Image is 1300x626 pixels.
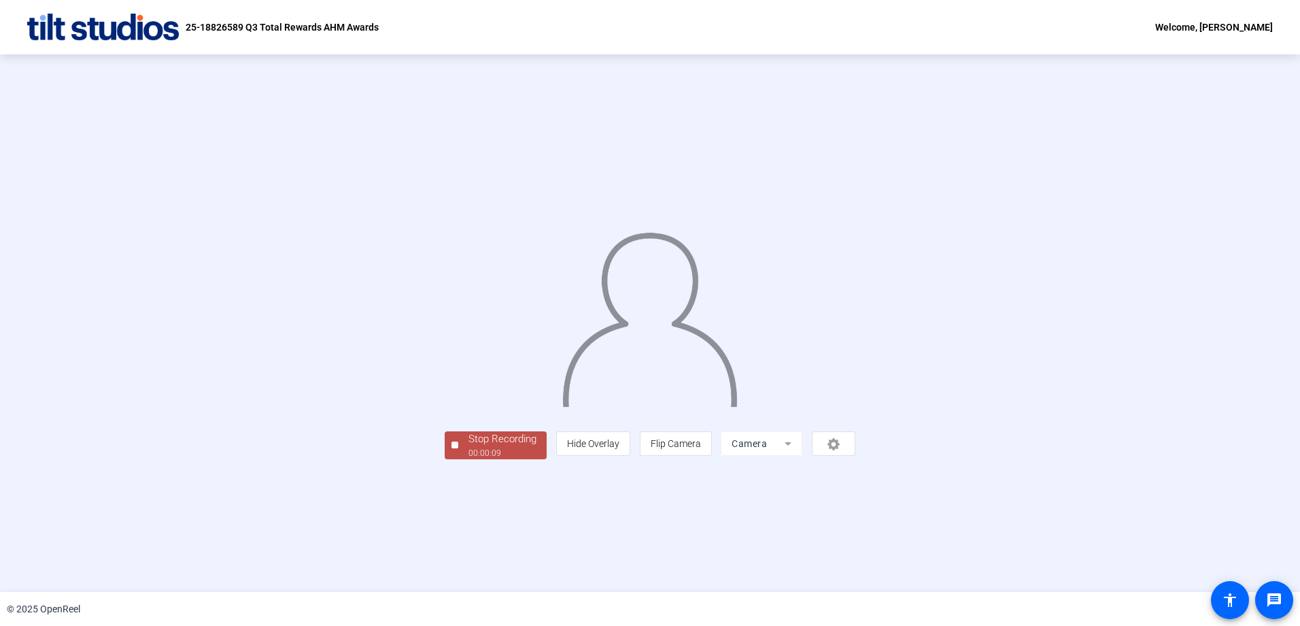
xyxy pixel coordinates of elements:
div: Stop Recording [468,431,536,447]
div: Welcome, [PERSON_NAME] [1155,19,1273,35]
div: © 2025 OpenReel [7,602,80,616]
span: Hide Overlay [567,438,619,449]
img: OpenReel logo [27,14,179,41]
span: Flip Camera [651,438,701,449]
button: Stop Recording00:00:09 [445,431,547,459]
mat-icon: accessibility [1222,592,1238,608]
mat-icon: message [1266,592,1282,608]
p: 25-18826589 Q3 Total Rewards AHM Awards [186,19,379,35]
img: overlay [561,222,738,407]
button: Flip Camera [640,431,712,456]
div: 00:00:09 [468,447,536,459]
button: Hide Overlay [556,431,630,456]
